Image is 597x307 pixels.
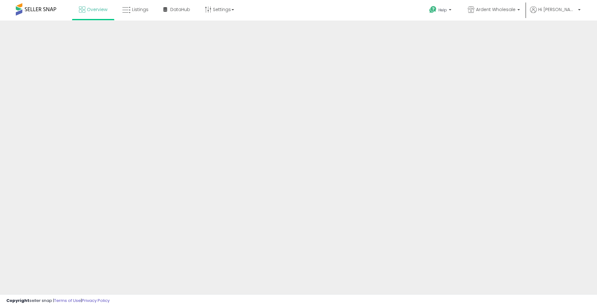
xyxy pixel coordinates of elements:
a: Hi [PERSON_NAME] [530,6,581,21]
span: Overview [87,6,107,13]
span: Help [438,7,447,13]
span: Ardent Wholesale [476,6,516,13]
i: Get Help [429,6,437,14]
span: DataHub [170,6,190,13]
span: Listings [132,6,148,13]
span: Hi [PERSON_NAME] [538,6,576,13]
a: Help [424,1,458,21]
